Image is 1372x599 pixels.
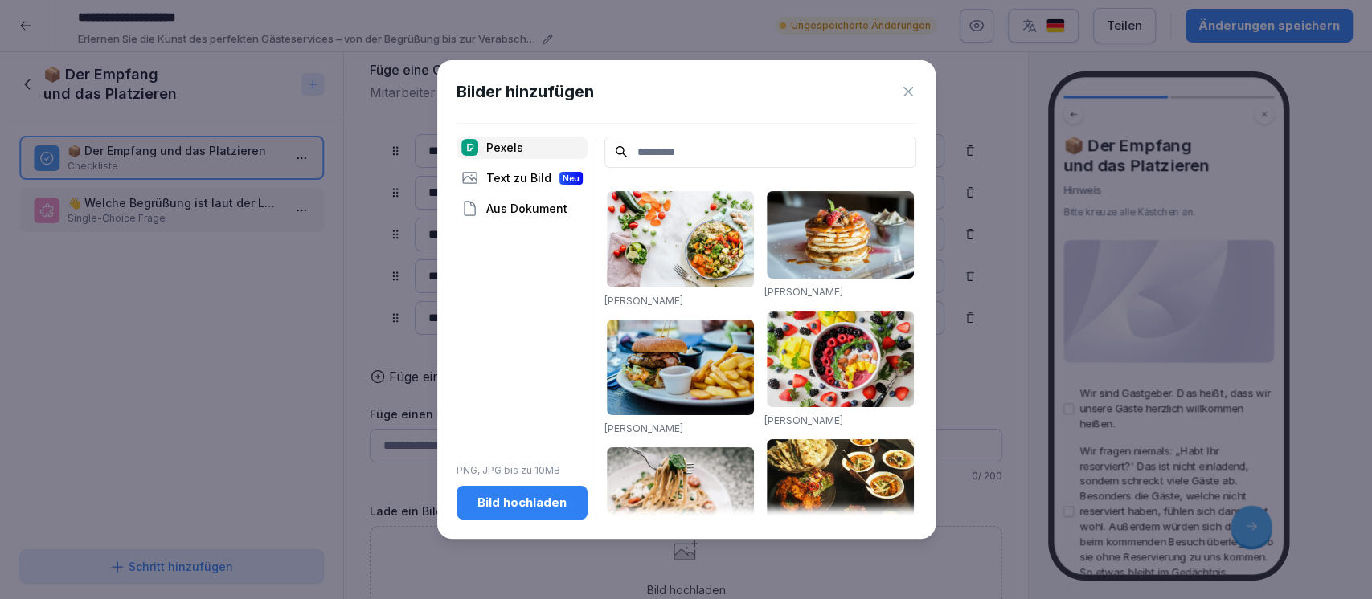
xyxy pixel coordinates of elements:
h1: Bilder hinzufügen [457,79,594,104]
div: Pexels [457,137,588,159]
img: pexels-photo-376464.jpeg [767,191,914,279]
a: [PERSON_NAME] [764,414,843,426]
div: Text zu Bild [457,167,588,189]
div: Aus Dokument [457,198,588,220]
a: [PERSON_NAME] [604,422,683,434]
p: PNG, JPG bis zu 10MB [457,463,588,478]
img: pexels-photo-70497.jpeg [607,320,754,416]
a: [PERSON_NAME] [764,286,843,298]
img: pexels-photo-1279330.jpeg [607,447,754,544]
div: Bild hochladen [469,494,575,511]
img: pexels-photo-958545.jpeg [767,439,914,520]
img: pexels-photo-1640777.jpeg [607,191,754,287]
button: Bild hochladen [457,486,588,520]
img: pexels.png [461,139,478,156]
img: pexels-photo-1099680.jpeg [767,311,914,407]
div: Neu [559,172,583,185]
a: [PERSON_NAME] [604,295,683,307]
